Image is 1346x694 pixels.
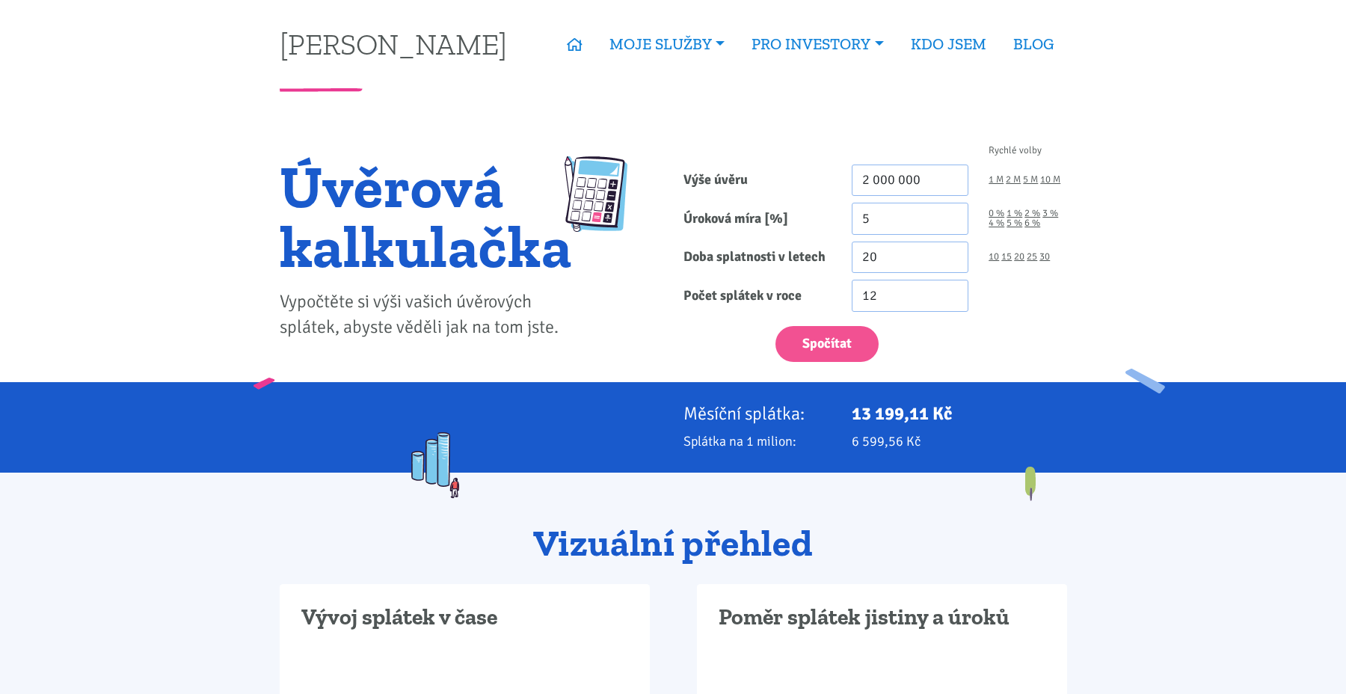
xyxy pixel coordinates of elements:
[673,203,841,235] label: Úroková míra [%]
[280,156,572,276] h1: Úvěrová kalkulačka
[673,242,841,274] label: Doba splatnosti v letech
[1007,209,1022,218] a: 1 %
[280,523,1067,564] h2: Vizuální přehled
[1039,252,1050,262] a: 30
[852,403,1067,424] p: 13 199,11 Kč
[1007,218,1022,228] a: 5 %
[989,252,999,262] a: 10
[1040,175,1060,185] a: 10 M
[301,604,628,632] h3: Vývoj splátek v čase
[596,27,738,61] a: MOJE SLUŽBY
[1027,252,1037,262] a: 25
[1006,175,1021,185] a: 2 M
[1000,27,1067,61] a: BLOG
[989,175,1004,185] a: 1 M
[683,403,832,424] p: Měsíční splátka:
[897,27,1000,61] a: KDO JSEM
[673,280,841,312] label: Počet splátek v roce
[1024,209,1040,218] a: 2 %
[280,289,572,340] p: Vypočtěte si výši vašich úvěrových splátek, abyste věděli jak na tom jste.
[1014,252,1024,262] a: 20
[738,27,897,61] a: PRO INVESTORY
[1001,252,1012,262] a: 15
[989,209,1004,218] a: 0 %
[719,604,1045,632] h3: Poměr splátek jistiny a úroků
[1042,209,1058,218] a: 3 %
[989,218,1004,228] a: 4 %
[280,29,507,58] a: [PERSON_NAME]
[673,165,841,197] label: Výše úvěru
[683,431,832,452] p: Splátka na 1 milion:
[775,326,879,363] button: Spočítat
[852,431,1067,452] p: 6 599,56 Kč
[1023,175,1038,185] a: 5 M
[989,146,1042,156] span: Rychlé volby
[1024,218,1040,228] a: 6 %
